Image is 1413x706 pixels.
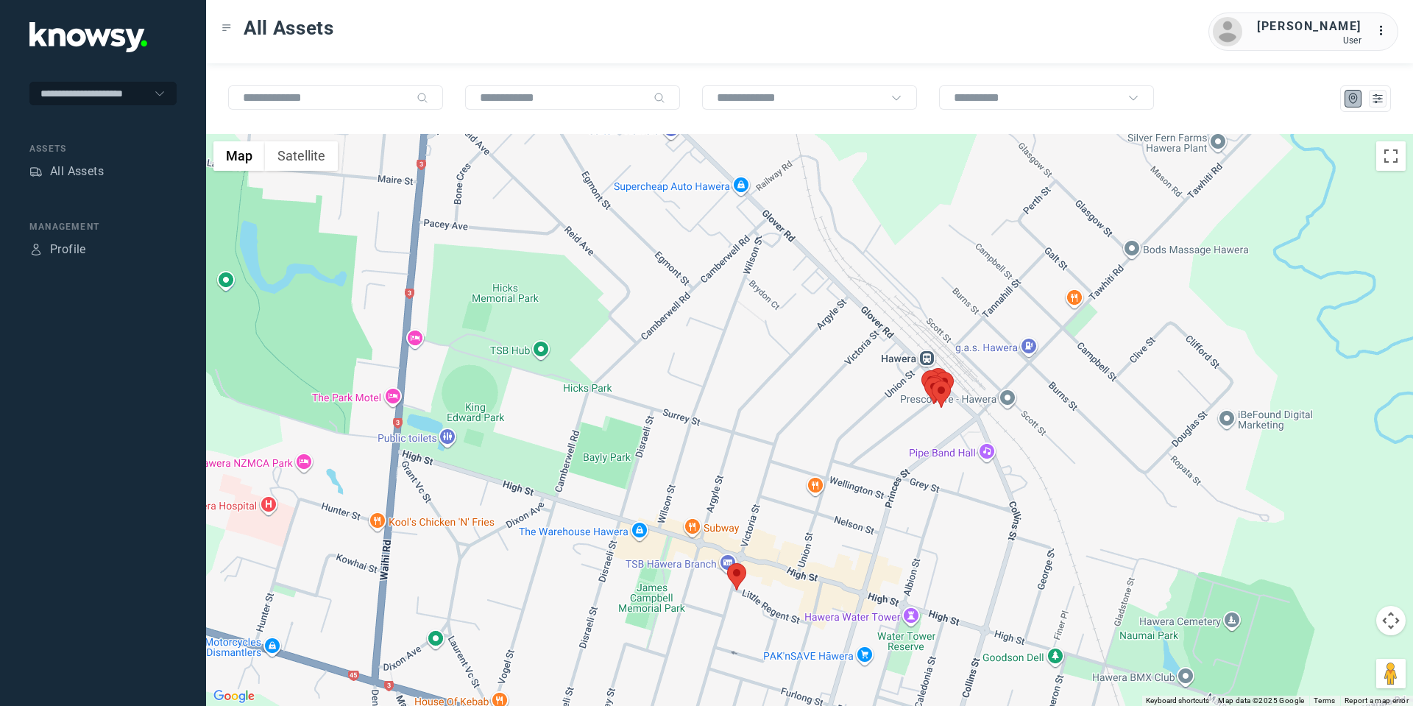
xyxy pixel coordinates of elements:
img: avatar.png [1213,17,1242,46]
span: Map data ©2025 Google [1218,696,1304,705]
div: Management [29,220,177,233]
div: : [1376,22,1394,40]
a: Terms (opens in new tab) [1314,696,1336,705]
div: Search [654,92,665,104]
div: Assets [29,165,43,178]
div: Profile [29,243,43,256]
div: Map [1347,92,1360,105]
div: List [1371,92,1384,105]
a: ProfileProfile [29,241,86,258]
img: Google [210,687,258,706]
div: : [1376,22,1394,42]
button: Toggle fullscreen view [1376,141,1406,171]
div: Search [417,92,428,104]
button: Keyboard shortcuts [1146,696,1209,706]
div: [PERSON_NAME] [1257,18,1361,35]
button: Drag Pegman onto the map to open Street View [1376,659,1406,688]
div: All Assets [50,163,104,180]
img: Application Logo [29,22,147,52]
div: Profile [50,241,86,258]
div: Toggle Menu [222,23,232,33]
button: Map camera controls [1376,606,1406,635]
a: Open this area in Google Maps (opens a new window) [210,687,258,706]
a: AssetsAll Assets [29,163,104,180]
button: Show street map [213,141,265,171]
a: Report a map error [1345,696,1409,705]
div: Assets [29,142,177,155]
tspan: ... [1377,25,1392,36]
span: All Assets [244,15,334,41]
button: Show satellite imagery [265,141,338,171]
div: User [1257,35,1361,46]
